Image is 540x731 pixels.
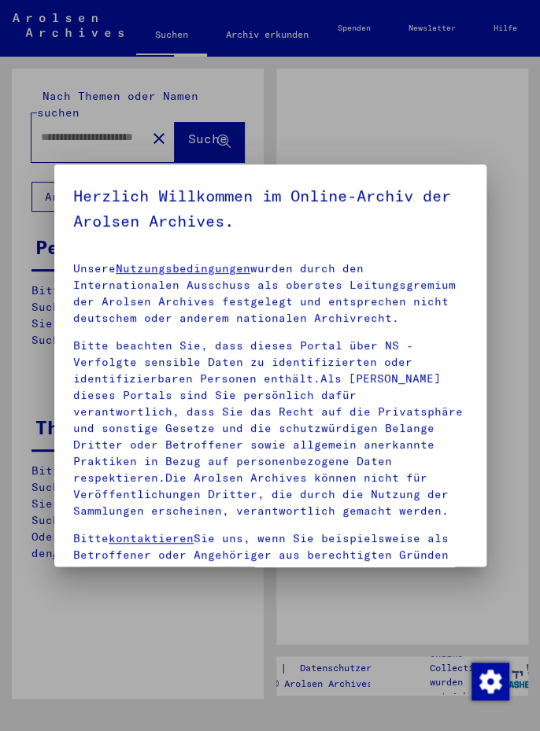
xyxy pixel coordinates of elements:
[109,531,194,545] a: kontaktieren
[73,183,468,234] h5: Herzlich Willkommen im Online-Archiv der Arolsen Archives.
[471,662,509,700] div: Modifica consenso
[73,530,468,596] p: Bitte Sie uns, wenn Sie beispielsweise als Betroffener oder Angehöriger aus berechtigten Gründen ...
[73,260,468,327] p: Unsere wurden durch den Internationalen Ausschuss als oberstes Leitungsgremium der Arolsen Archiv...
[116,261,250,275] a: Nutzungsbedingungen
[73,338,468,519] p: Bitte beachten Sie, dass dieses Portal über NS - Verfolgte sensible Daten zu identifizierten oder...
[472,663,509,700] img: Modifica consenso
